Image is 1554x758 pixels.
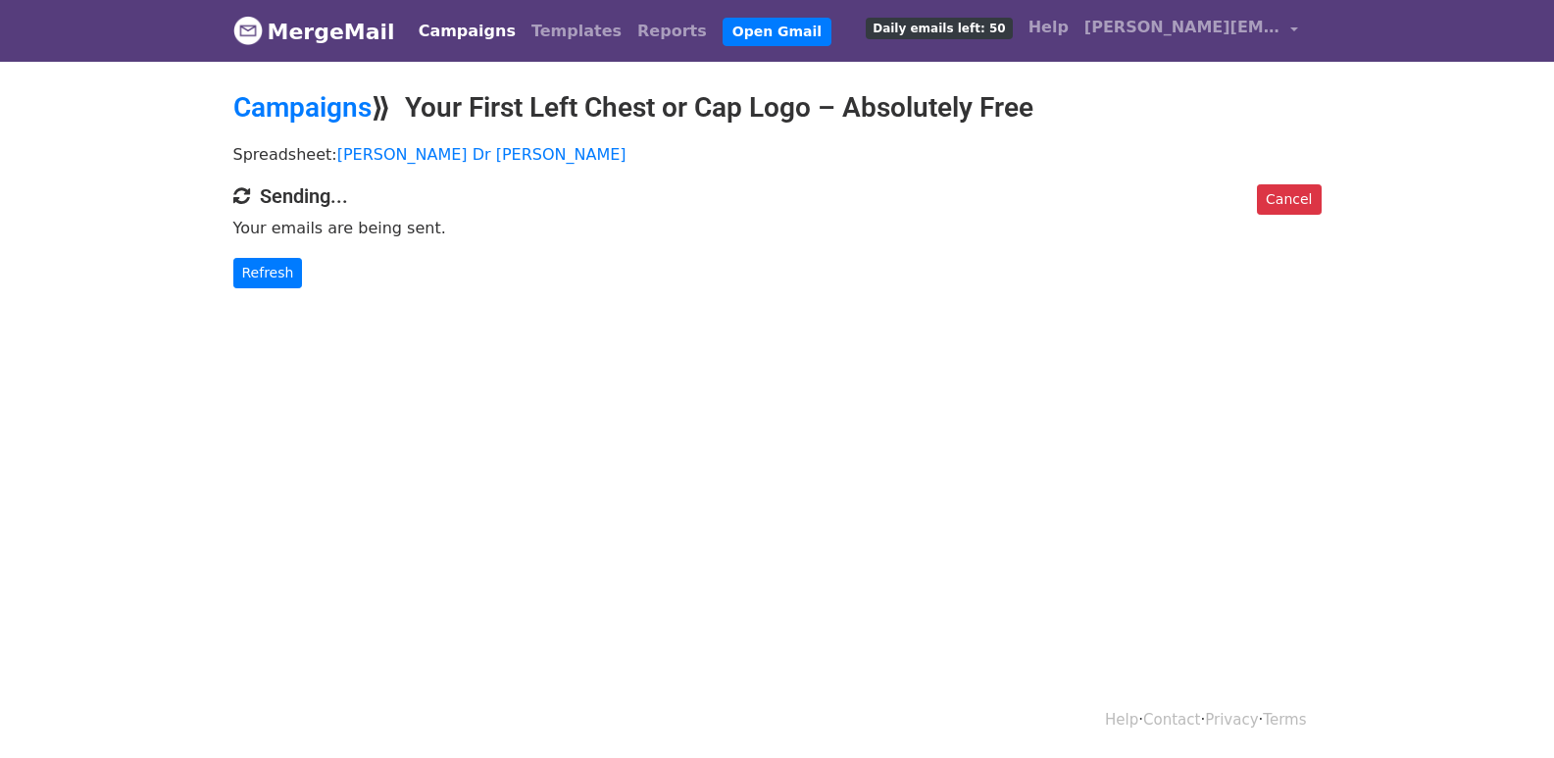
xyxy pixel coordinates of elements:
a: [PERSON_NAME] Dr [PERSON_NAME] [337,145,627,164]
a: [PERSON_NAME][EMAIL_ADDRESS][DOMAIN_NAME] [1077,8,1306,54]
a: Reports [629,12,715,51]
a: Refresh [233,258,303,288]
p: Spreadsheet: [233,144,1322,165]
span: Daily emails left: 50 [866,18,1012,39]
a: Daily emails left: 50 [858,8,1020,47]
h2: ⟫ Your First Left Chest or Cap Logo – Absolutely Free [233,91,1322,125]
a: Campaigns [411,12,524,51]
a: Campaigns [233,91,372,124]
span: [PERSON_NAME][EMAIL_ADDRESS][DOMAIN_NAME] [1084,16,1280,39]
a: Terms [1263,711,1306,729]
p: Your emails are being sent. [233,218,1322,238]
a: Templates [524,12,629,51]
a: Privacy [1205,711,1258,729]
a: Open Gmail [723,18,831,46]
a: Contact [1143,711,1200,729]
a: Cancel [1257,184,1321,215]
h4: Sending... [233,184,1322,208]
a: Help [1105,711,1138,729]
a: MergeMail [233,11,395,52]
img: MergeMail logo [233,16,263,45]
a: Help [1021,8,1077,47]
iframe: Chat Widget [1456,664,1554,758]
